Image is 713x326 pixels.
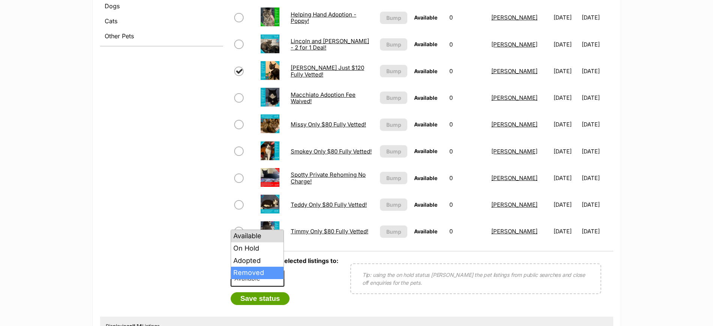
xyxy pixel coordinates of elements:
[446,32,488,57] td: 0
[582,192,612,218] td: [DATE]
[551,32,581,57] td: [DATE]
[380,38,408,51] button: Bump
[380,225,408,238] button: Bump
[582,111,612,137] td: [DATE]
[100,14,223,28] a: Cats
[582,85,612,111] td: [DATE]
[291,201,367,208] a: Teddy Only $80 Fully Vetted!
[380,119,408,131] button: Bump
[291,171,366,185] a: Spotty Private Rehoming No Charge!
[386,174,401,182] span: Bump
[291,38,369,51] a: Lincoln and [PERSON_NAME] - 2 for 1 Deal!
[491,201,537,208] a: [PERSON_NAME]
[386,41,401,48] span: Bump
[291,148,372,155] a: Smokey Only $80 Fully Vetted!
[551,138,581,164] td: [DATE]
[491,174,537,182] a: [PERSON_NAME]
[380,12,408,24] button: Bump
[386,201,401,209] span: Bump
[551,58,581,84] td: [DATE]
[414,228,437,234] span: Available
[414,68,437,74] span: Available
[551,192,581,218] td: [DATE]
[386,67,401,75] span: Bump
[491,68,537,75] a: [PERSON_NAME]
[491,41,537,48] a: [PERSON_NAME]
[414,121,437,128] span: Available
[231,255,284,267] li: Adopted
[491,14,537,21] a: [PERSON_NAME]
[386,14,401,22] span: Bump
[231,230,284,242] li: Available
[414,148,437,154] span: Available
[414,175,437,181] span: Available
[582,5,612,30] td: [DATE]
[414,41,437,47] span: Available
[386,147,401,155] span: Bump
[446,111,488,137] td: 0
[414,95,437,101] span: Available
[491,228,537,235] a: [PERSON_NAME]
[291,64,364,78] a: [PERSON_NAME] Just $120 Fully Vetted!
[446,165,488,191] td: 0
[291,228,368,235] a: Timmy Only $80 Fully Vetted!
[362,271,589,287] p: Tip: using the on hold status [PERSON_NAME] the pet listings from public searches and close off e...
[231,292,290,305] button: Save status
[491,94,537,101] a: [PERSON_NAME]
[551,111,581,137] td: [DATE]
[380,92,408,104] button: Bump
[291,121,366,128] a: Missy Only $80 Fully Vetted!
[446,218,488,244] td: 0
[446,85,488,111] td: 0
[380,172,408,184] button: Bump
[491,121,537,128] a: [PERSON_NAME]
[551,218,581,244] td: [DATE]
[582,32,612,57] td: [DATE]
[380,145,408,158] button: Bump
[380,65,408,77] button: Bump
[414,14,437,21] span: Available
[446,138,488,164] td: 0
[386,228,401,236] span: Bump
[491,148,537,155] a: [PERSON_NAME]
[414,201,437,208] span: Available
[386,94,401,102] span: Bump
[446,58,488,84] td: 0
[582,138,612,164] td: [DATE]
[231,242,284,255] li: On Hold
[231,257,338,264] label: Update status of selected listings to:
[380,198,408,211] button: Bump
[582,218,612,244] td: [DATE]
[291,91,356,105] a: Macchiato Adoption Fee Waived!
[551,85,581,111] td: [DATE]
[386,121,401,129] span: Bump
[291,11,356,24] a: Helping Hand Adoption - Poppy!
[446,192,488,218] td: 0
[551,165,581,191] td: [DATE]
[100,29,223,43] a: Other Pets
[231,267,284,279] li: Removed
[551,5,581,30] td: [DATE]
[446,5,488,30] td: 0
[582,165,612,191] td: [DATE]
[582,58,612,84] td: [DATE]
